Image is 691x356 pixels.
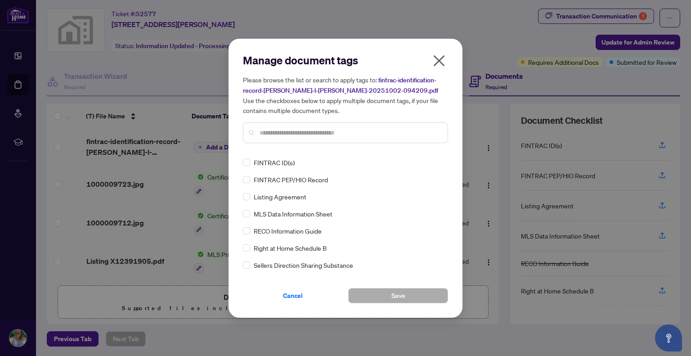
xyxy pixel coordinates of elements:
[432,54,446,68] span: close
[254,209,332,219] span: MLS Data Information Sheet
[254,226,322,236] span: RECO Information Guide
[348,288,448,303] button: Save
[254,243,327,253] span: Right at Home Schedule B
[254,158,295,167] span: FINTRAC ID(s)
[655,324,682,351] button: Open asap
[254,260,353,270] span: Sellers Direction Sharing Substance
[283,288,303,303] span: Cancel
[243,76,438,95] span: fintrac-identification-record-[PERSON_NAME]-l-[PERSON_NAME]-20251002-094209.pdf
[243,53,448,68] h2: Manage document tags
[243,288,343,303] button: Cancel
[254,175,328,185] span: FINTRAC PEP/HIO Record
[254,192,306,202] span: Listing Agreement
[243,75,448,115] h5: Please browse the list or search to apply tags to: Use the checkboxes below to apply multiple doc...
